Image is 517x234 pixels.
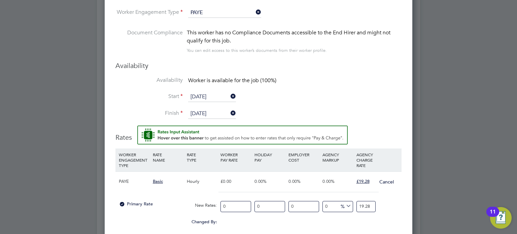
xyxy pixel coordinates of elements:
[188,8,261,18] input: Select one
[379,178,394,185] button: Cancel
[115,126,402,142] h3: Rates
[115,61,402,70] h3: Availability
[219,172,253,191] div: £0.00
[137,126,348,144] button: Rate Assistant
[117,148,151,171] div: WORKER ENGAGEMENT TYPE
[115,110,183,117] label: Finish
[287,148,321,166] div: EMPLOYER COST
[185,199,219,212] div: New Rates:
[119,201,153,207] span: Primary Rate
[490,212,496,221] div: 11
[253,148,287,166] div: HOLIDAY PAY
[188,77,276,84] span: Worker is available for the job (100%)
[254,178,267,184] span: 0.00%
[117,172,151,191] div: PAYE
[185,148,219,166] div: RATE TYPE
[115,77,183,84] label: Availability
[115,29,183,53] label: Document Compliance
[117,215,219,228] div: Changed By:
[321,148,355,166] div: AGENCY MARKUP
[187,29,402,45] div: This worker has no Compliance Documents accessible to the End Hirer and might not qualify for thi...
[115,93,183,100] label: Start
[188,109,236,119] input: Select one
[115,9,183,16] label: Worker Engagement Type
[151,148,185,166] div: RATE NAME
[355,148,377,171] div: AGENCY CHARGE RATE
[356,178,370,184] span: £19.28
[188,92,236,102] input: Select one
[185,172,219,191] div: Hourly
[338,202,352,209] span: %
[288,178,301,184] span: 0.00%
[187,46,327,55] div: You can edit access to this worker’s documents from their worker profile.
[322,178,335,184] span: 0.00%
[219,148,253,166] div: WORKER PAY RATE
[153,178,163,184] span: Basic
[490,207,512,229] button: Open Resource Center, 11 new notifications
